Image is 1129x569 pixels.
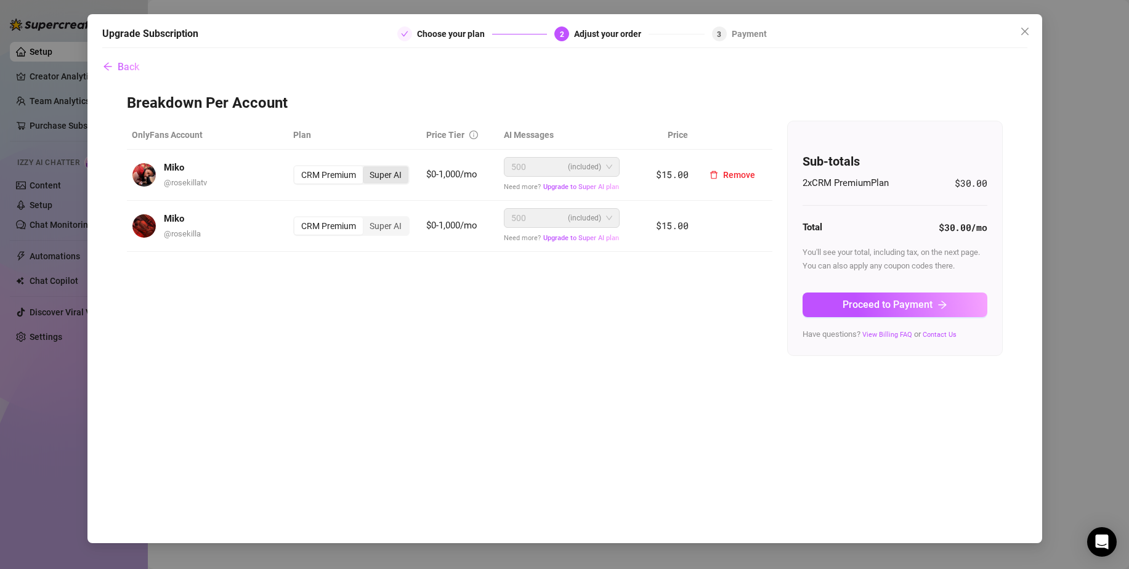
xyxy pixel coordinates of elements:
img: avatar.jpg [132,163,156,187]
span: $0-1,000/mo [426,220,477,231]
span: Back [118,61,139,73]
span: @ rosekilla [164,229,201,238]
div: Choose your plan [417,26,492,41]
img: avatar.jpg [132,214,156,238]
span: arrow-left [103,62,113,71]
h5: Upgrade Subscription [102,26,198,41]
span: 2 [560,30,564,39]
strong: $30.00 /mo [939,221,987,233]
span: Upgrade to Super AI plan [543,234,619,242]
th: AI Messages [499,121,628,150]
button: Close [1015,22,1035,41]
a: Contact Us [923,331,957,339]
div: Super AI [363,217,408,235]
div: Payment [732,26,767,41]
span: Upgrade to Super AI plan [543,183,619,191]
th: Plan [288,121,421,150]
span: $15.00 [656,219,688,232]
span: info-circle [469,131,478,139]
span: $15.00 [656,168,688,180]
span: Remove [723,170,755,180]
button: Back [102,54,140,79]
a: View Billing FAQ [862,331,912,339]
span: Need more? [504,234,620,242]
div: segmented control [293,165,410,185]
span: 500 [511,209,526,227]
span: @ rosekillatv [164,178,207,187]
span: You'll see your total, including tax, on the next page. You can also apply any coupon codes there. [803,248,980,270]
span: close [1020,26,1030,36]
span: $30.00 [955,176,987,191]
span: Proceed to Payment [843,299,933,310]
strong: Total [803,222,822,233]
span: delete [710,171,718,179]
th: OnlyFans Account [127,121,289,150]
th: Price [628,121,693,150]
span: 500 [511,158,526,176]
span: check [401,30,408,38]
div: CRM Premium [294,166,363,184]
div: Open Intercom Messenger [1087,527,1117,557]
div: Super AI [363,166,408,184]
h3: Breakdown Per Account [127,94,1003,113]
span: Price Tier [426,130,464,140]
button: Upgrade to Super AI plan [543,182,620,192]
button: Remove [700,165,765,185]
button: Proceed to Paymentarrow-right [803,293,987,317]
span: Close [1015,26,1035,36]
strong: Miko [164,213,184,224]
span: (included) [568,209,601,227]
span: (included) [568,158,601,176]
div: CRM Premium [294,217,363,235]
span: 2 x CRM Premium Plan [803,176,889,191]
button: Upgrade to Super AI plan [543,233,620,243]
div: segmented control [293,216,410,236]
span: Need more? [504,183,620,191]
h4: Sub-totals [803,153,987,170]
span: 3 [717,30,721,39]
span: arrow-right [937,300,947,310]
div: Adjust your order [574,26,649,41]
strong: Miko [164,162,184,173]
span: $0-1,000/mo [426,169,477,180]
span: Have questions? or [803,329,957,339]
